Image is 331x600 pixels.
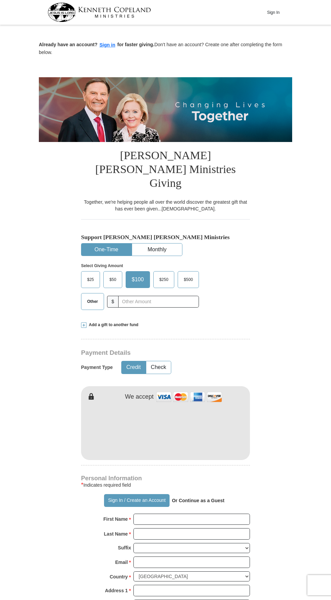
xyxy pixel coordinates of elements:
button: Credit [122,361,146,374]
strong: Already have an account? for faster giving. [39,42,154,47]
h5: Payment Type [81,365,113,370]
strong: Suffix [118,543,131,552]
span: $25 [84,275,97,285]
div: Together, we're helping people all over the world discover the greatest gift that has ever been g... [81,199,250,212]
button: One-Time [81,244,131,256]
h4: We accept [125,393,154,401]
strong: First Name [103,514,128,524]
span: $500 [180,275,196,285]
strong: Or Continue as a Guest [172,498,225,503]
button: Monthly [132,244,182,256]
span: $50 [106,275,120,285]
img: kcm-header-logo.svg [48,3,151,22]
div: Indicates required field [81,481,250,489]
span: $250 [156,275,172,285]
span: Add a gift to another fund [86,322,138,328]
button: Check [146,361,171,374]
button: Sign in [98,41,118,49]
strong: Select Giving Amount [81,263,123,268]
h3: Payment Details [81,349,253,357]
span: $ [107,296,119,308]
span: $100 [128,275,147,285]
h5: Support [PERSON_NAME] [PERSON_NAME] Ministries [81,234,250,241]
h4: Personal Information [81,476,250,481]
img: credit cards accepted [155,390,223,404]
strong: Country [110,572,128,581]
button: Sign In [263,7,283,18]
strong: Last Name [104,529,128,539]
strong: Address 1 [105,586,128,595]
input: Other Amount [118,296,199,308]
span: Other [84,296,101,307]
h1: [PERSON_NAME] [PERSON_NAME] Ministries Giving [81,142,250,198]
button: Sign In / Create an Account [104,494,169,507]
p: Don't have an account? Create one after completing the form below. [39,41,292,56]
strong: Email [115,558,128,567]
